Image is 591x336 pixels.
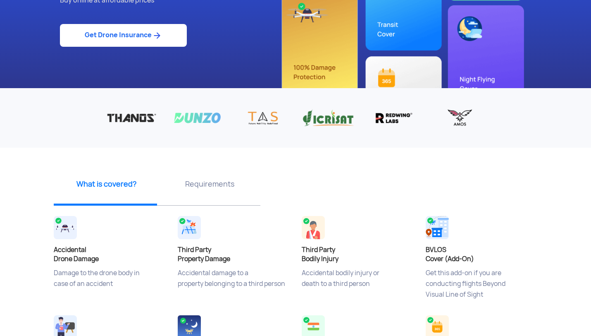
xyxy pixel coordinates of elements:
[54,245,165,264] h4: Accidental Drone Damage
[58,179,155,189] p: What is covered?
[426,268,537,309] p: Get this add-on if you are conducting flights Beyond Visual Line of Sight
[367,109,421,127] img: Redwing labs
[302,109,355,127] img: Vicrisat
[54,268,165,309] p: Damage to the drone body in case of an accident
[60,24,187,47] a: Get Drone Insurance
[178,245,289,264] h4: Third Party Property Damage
[178,268,289,309] p: Accidental damage to a property belonging to a third person
[236,109,290,127] img: TAS
[171,109,224,127] img: Dunzo
[426,245,537,264] h4: BVLOS Cover (Add-On)
[152,31,162,41] img: ic_arrow_forward_blue.svg
[302,268,413,309] p: Accidental bodily injury or death to a third person
[433,109,486,127] img: AMOS
[105,109,158,127] img: Thanos Technologies
[302,245,413,264] h4: Third Party Bodily Injury
[161,179,258,189] p: Requirements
